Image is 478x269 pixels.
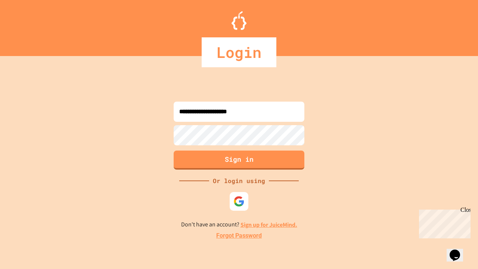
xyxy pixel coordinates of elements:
img: google-icon.svg [233,196,245,207]
div: Login [202,37,276,67]
button: Sign in [174,151,304,170]
a: Forgot Password [216,231,262,240]
div: Chat with us now!Close [3,3,52,47]
a: Sign up for JuiceMind. [240,221,297,229]
iframe: chat widget [447,239,471,262]
img: Logo.svg [232,11,246,30]
p: Don't have an account? [181,220,297,229]
iframe: chat widget [416,207,471,238]
div: Or login using [209,176,269,185]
